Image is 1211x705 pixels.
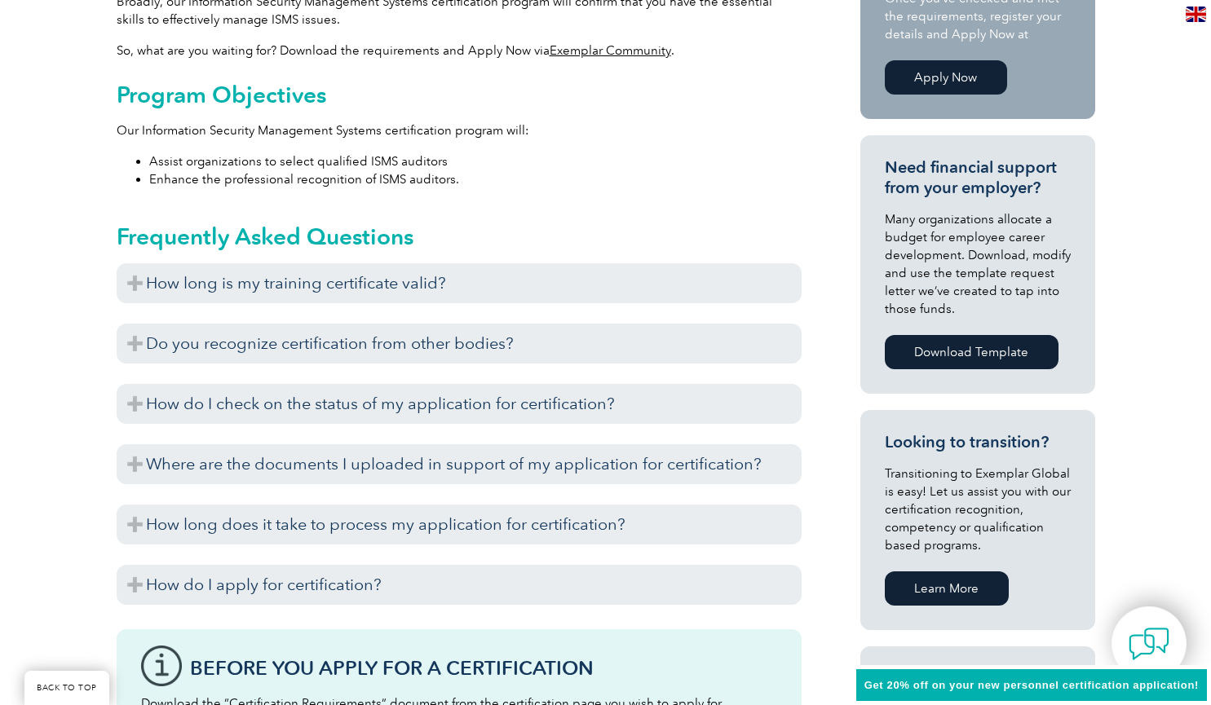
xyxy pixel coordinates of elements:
[885,210,1071,318] p: Many organizations allocate a budget for employee career development. Download, modify and use th...
[149,170,802,188] li: Enhance the professional recognition of ISMS auditors.
[885,157,1071,198] h3: Need financial support from your employer?
[550,43,671,58] a: Exemplar Community
[117,263,802,303] h3: How long is my training certificate valid?
[117,223,802,249] h2: Frequently Asked Questions
[117,82,802,108] h2: Program Objectives
[885,432,1071,452] h3: Looking to transition?
[885,60,1007,95] a: Apply Now
[885,465,1071,554] p: Transitioning to Exemplar Global is easy! Let us assist you with our certification recognition, c...
[117,42,802,59] p: So, what are you waiting for? Download the requirements and Apply Now via .
[24,671,109,705] a: BACK TO TOP
[117,121,802,139] p: Our Information Security Management Systems certification program will:
[885,335,1059,369] a: Download Template
[117,324,802,364] h3: Do you recognize certification from other bodies?
[117,444,802,484] h3: Where are the documents I uploaded in support of my application for certification?
[1186,7,1206,22] img: en
[149,152,802,170] li: Assist organizations to select qualified ISMS auditors
[117,565,802,605] h3: How do I apply for certification?
[1129,623,1169,664] img: contact-chat.png
[864,679,1199,691] span: Get 20% off on your new personnel certification application!
[117,384,802,424] h3: How do I check on the status of my application for certification?
[190,658,777,678] h3: Before You Apply For a Certification
[885,571,1009,606] a: Learn More
[117,505,802,544] h3: How long does it take to process my application for certification?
